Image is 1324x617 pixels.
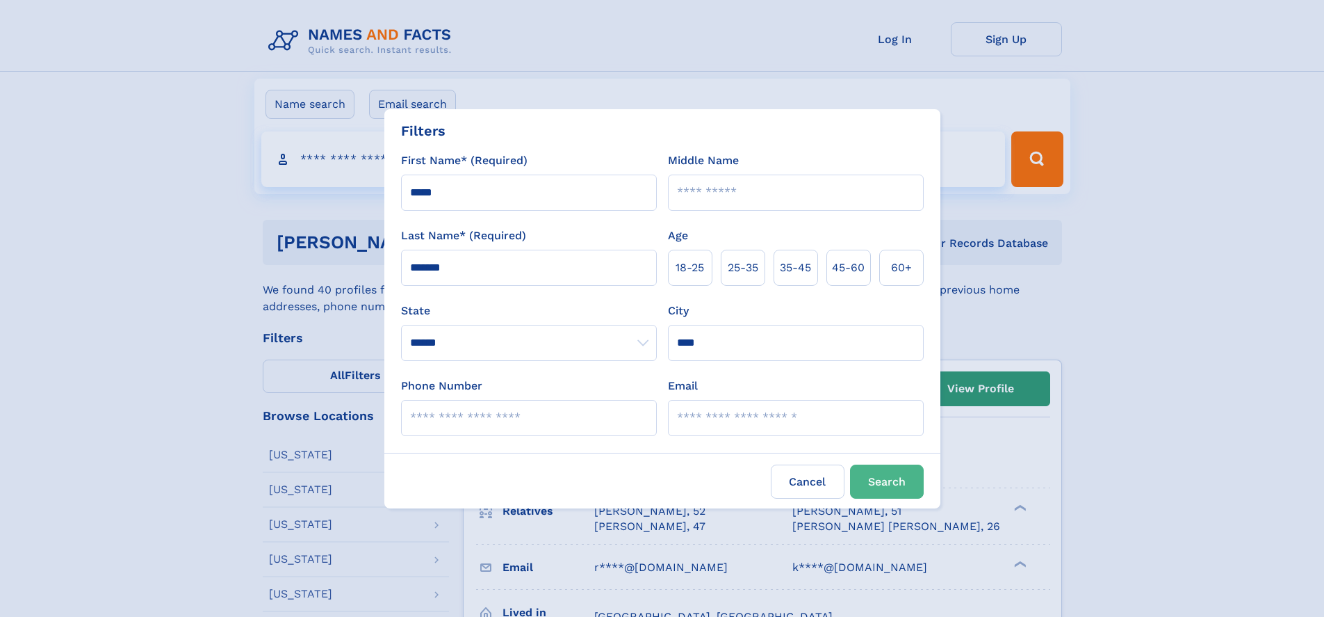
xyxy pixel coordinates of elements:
[832,259,865,276] span: 45‑60
[401,120,446,141] div: Filters
[728,259,758,276] span: 25‑35
[771,465,844,499] label: Cancel
[668,227,688,244] label: Age
[891,259,912,276] span: 60+
[401,227,526,244] label: Last Name* (Required)
[668,152,739,169] label: Middle Name
[401,378,482,394] label: Phone Number
[780,259,811,276] span: 35‑45
[668,303,689,319] label: City
[850,465,924,499] button: Search
[401,303,657,319] label: State
[676,259,704,276] span: 18‑25
[668,378,698,394] label: Email
[401,152,528,169] label: First Name* (Required)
